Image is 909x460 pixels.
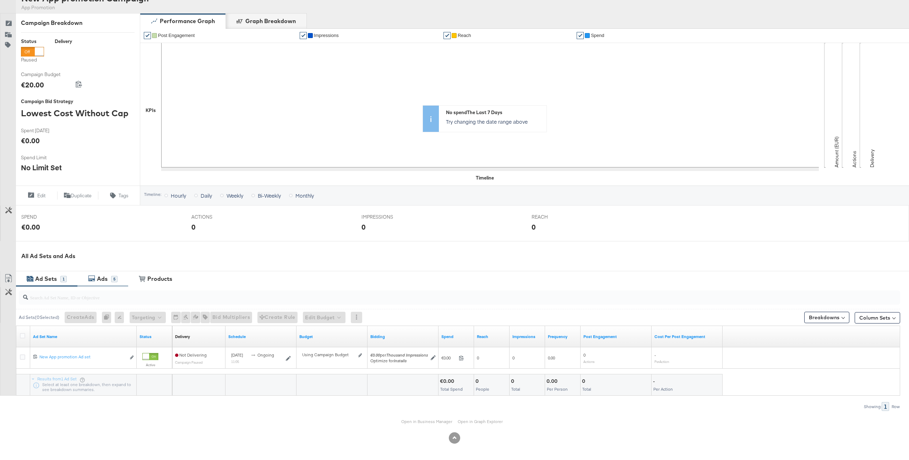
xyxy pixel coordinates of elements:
a: New App promotion Ad set [39,354,126,362]
span: 0 [512,355,515,360]
div: No spend The Last 7 Days [446,109,543,116]
sub: 11:05 [231,359,239,364]
div: Campaign Bid Strategy [21,98,135,105]
span: Per Action [653,386,673,392]
a: The total amount spent to date. [441,334,471,339]
span: 0 [477,355,479,360]
a: The number of actions related to your Page's posts as a result of your ad. [583,334,649,339]
label: Paused [21,57,44,63]
div: Delivery [55,38,72,45]
span: Duplicate [71,192,92,199]
span: Spend [591,33,604,38]
a: Your Ad Set name. [33,334,134,339]
span: Edit [37,192,45,199]
div: - [653,378,657,385]
span: 0.00 [548,355,555,360]
div: Performance Graph [160,17,215,25]
div: 0 [582,378,587,385]
p: Try changing the date range above [446,118,543,125]
button: Edit [16,191,57,200]
div: Status [21,38,44,45]
div: New App promotion Ad set [39,354,126,360]
a: Reflects the ability of your Ad Set to achieve delivery based on ad states, schedule and budget. [175,334,190,339]
span: Total [582,386,591,392]
a: Open in Graph Explorer [458,419,503,424]
div: €0.00 [440,378,456,385]
span: - [654,352,656,358]
span: People [476,386,489,392]
span: Hourly [171,192,186,199]
span: Spend Limit [21,154,74,161]
em: Installs [394,358,407,363]
span: Per Person [547,386,568,392]
a: The number of people your ad was served to. [477,334,507,339]
span: Impressions [314,33,339,38]
span: Total [511,386,520,392]
span: 0 [583,352,586,358]
div: €0.00 [21,222,40,232]
a: ✔ [443,32,451,39]
span: Tags [119,192,129,199]
div: Lowest Cost Without Cap [21,107,135,119]
div: Ad Sets [35,275,57,283]
span: Weekly [227,192,243,199]
div: 0 [361,222,366,232]
div: Using Campaign Budget [302,352,356,358]
span: Campaign Budget [21,71,74,78]
a: ✔ [144,32,151,39]
em: Thousand Impressions [386,352,428,358]
sub: Per Action [654,359,669,364]
div: Ads [97,275,108,283]
span: Reach [458,33,471,38]
span: REACH [532,214,585,220]
span: ACTIONS [191,214,245,220]
div: 1 [60,276,67,282]
span: IMPRESSIONS [361,214,415,220]
span: Monthly [295,192,314,199]
label: Active [142,363,158,367]
div: €0.00 [21,135,40,146]
div: 0 [102,312,115,323]
em: €0.00 [370,352,380,358]
a: The number of times your ad was served. On mobile apps an ad is counted as served the first time ... [512,334,542,339]
span: Bi-Weekly [258,192,281,199]
a: Shows your bid and optimisation settings for this Ad Set. [370,334,436,339]
div: €20.00 [21,80,44,90]
div: Optimize for [370,358,428,364]
div: Row [891,404,900,409]
a: ✔ [300,32,307,39]
div: Campaign Breakdown [21,19,135,27]
button: Breakdowns [804,312,849,323]
a: Shows the current state of your Ad Set. [140,334,169,339]
span: Spent [DATE] [21,127,74,134]
span: Total Spend [440,386,463,392]
div: 1 [882,402,889,411]
a: The average number of times your ad was served to each person. [548,334,578,339]
div: Delivery [175,334,190,339]
sub: Actions [583,359,595,364]
div: 0 [475,378,481,385]
div: Ad Sets ( 0 Selected) [19,314,59,321]
input: Search Ad Set Name, ID or Objective [28,288,817,301]
div: No Limit Set [21,162,62,173]
sub: Campaign Paused [175,360,203,364]
span: SPEND [21,214,75,220]
span: per [370,352,428,358]
a: Shows the current budget of Ad Set. [299,334,365,339]
div: Graph Breakdown [245,17,296,25]
div: All Ad Sets and Ads [21,252,909,260]
a: Open in Business Manager [401,419,452,424]
span: Post Engagement [158,33,195,38]
span: [DATE] [231,352,243,358]
a: Shows when your Ad Set is scheduled to deliver. [228,334,294,339]
span: €0.00 [441,355,456,360]
div: App Promotion [21,4,149,11]
span: ongoing [257,352,274,358]
button: Column Sets [855,312,900,323]
div: Products [147,275,172,283]
div: 0 [532,222,536,232]
button: Tags [98,191,140,200]
div: 0.00 [546,378,560,385]
div: Timeline: [144,192,162,197]
a: ✔ [577,32,584,39]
